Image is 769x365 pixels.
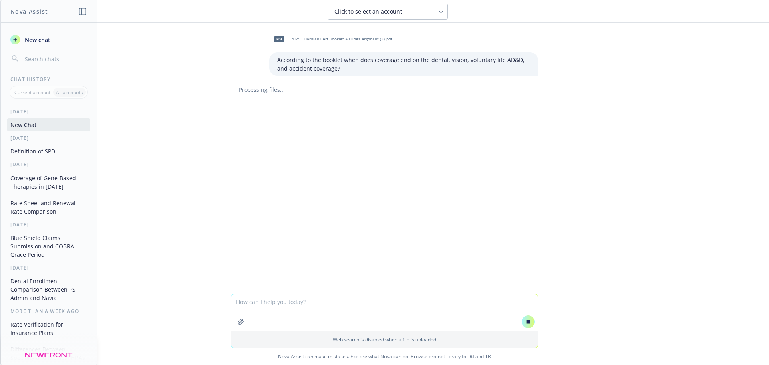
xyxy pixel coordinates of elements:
[7,231,90,261] button: Blue Shield Claims Submission and COBRA Grace Period
[4,348,765,365] span: Nova Assist can make mistakes. Explore what Nova can do: Browse prompt library for and
[277,56,530,73] p: According to the booklet when does coverage end on the dental, vision, voluntary life AD&D, and a...
[7,318,90,339] button: Rate Verification for Insurance Plans
[14,89,50,96] p: Current account
[1,308,97,315] div: More than a week ago
[1,108,97,115] div: [DATE]
[291,36,392,42] span: 2025 Guardian Cert Booklet All lines Argonaut (3).pdf
[7,32,90,47] button: New chat
[1,161,97,168] div: [DATE]
[10,7,48,16] h1: Nova Assist
[7,171,90,193] button: Coverage of Gene-Based Therapies in [DATE]
[7,118,90,131] button: New Chat
[328,4,448,20] button: Click to select an account
[23,53,87,65] input: Search chats
[274,36,284,42] span: pdf
[23,36,50,44] span: New chat
[1,264,97,271] div: [DATE]
[1,221,97,228] div: [DATE]
[231,85,538,94] div: Processing files...
[469,353,474,360] a: BI
[1,135,97,141] div: [DATE]
[269,29,394,49] div: pdf2025 Guardian Cert Booklet All lines Argonaut (3).pdf
[1,76,97,83] div: Chat History
[236,336,533,343] p: Web search is disabled when a file is uploaded
[7,274,90,305] button: Dental Enrollment Comparison Between PS Admin and Navia
[7,145,90,158] button: Definition of SPD
[56,89,83,96] p: All accounts
[485,353,491,360] a: TR
[7,196,90,218] button: Rate Sheet and Renewal Rate Comparison
[334,8,402,16] span: Click to select an account
[7,343,90,364] button: Differences Between Specialty and Medical HRAs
